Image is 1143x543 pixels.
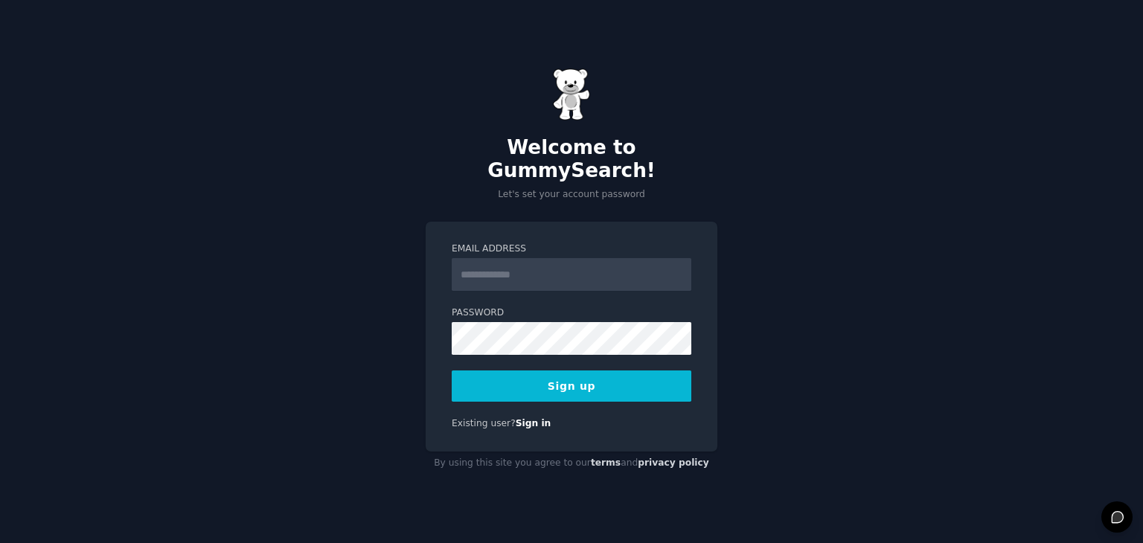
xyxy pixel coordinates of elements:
[426,452,717,475] div: By using this site you agree to our and
[516,418,551,428] a: Sign in
[426,136,717,183] h2: Welcome to GummySearch!
[591,457,621,468] a: terms
[426,188,717,202] p: Let's set your account password
[452,306,691,320] label: Password
[452,370,691,402] button: Sign up
[452,242,691,256] label: Email Address
[452,418,516,428] span: Existing user?
[638,457,709,468] a: privacy policy
[553,68,590,121] img: Gummy Bear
